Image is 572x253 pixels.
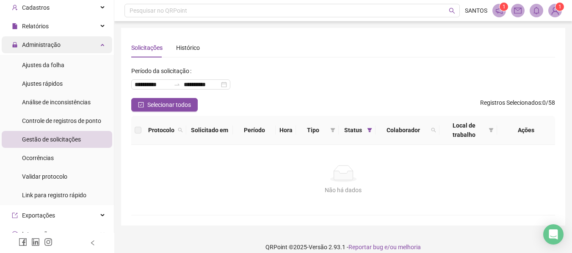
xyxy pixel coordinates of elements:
th: Solicitado em [186,116,233,145]
span: Integrações [22,231,53,237]
span: Registros Selecionados [480,99,541,106]
div: Não há dados [141,185,545,195]
span: Link para registro rápido [22,192,86,199]
button: Selecionar todos [131,98,198,112]
span: search [431,128,436,133]
span: 1 [503,4,506,10]
span: Ocorrências [22,155,54,161]
span: mail [514,7,522,14]
span: Análise de inconsistências [22,99,91,106]
span: left [90,240,96,246]
span: filter [365,124,374,136]
span: Ajustes rápidos [22,80,63,87]
span: Reportar bug e/ou melhoria [348,244,421,250]
img: 93950 [549,4,561,17]
span: instagram [44,238,53,246]
sup: 1 [500,3,508,11]
span: Exportações [22,212,55,219]
span: Administração [22,41,61,48]
th: Hora [276,116,296,145]
span: search [429,124,438,136]
span: search [176,124,185,136]
span: sync [12,231,18,237]
span: Tipo [299,125,327,135]
div: Histórico [176,43,200,52]
span: Cadastros [22,4,50,11]
span: Local de trabalho [443,121,485,139]
span: notification [495,7,503,14]
span: filter [367,128,372,133]
span: facebook [19,238,27,246]
span: export [12,212,18,218]
span: to [174,81,180,88]
span: Protocolo [148,125,174,135]
span: user-add [12,5,18,11]
label: Período da solicitação [131,64,195,78]
span: 1 [558,4,561,10]
span: linkedin [31,238,40,246]
div: Solicitações [131,43,163,52]
span: search [449,8,455,14]
div: Open Intercom Messenger [543,224,564,245]
span: search [178,128,183,133]
span: Selecionar todos [147,100,191,109]
span: SANTOS [465,6,487,15]
span: Ajustes da folha [22,62,64,68]
span: filter [329,124,337,136]
th: Período [233,116,276,145]
span: bell [533,7,540,14]
span: filter [487,119,495,141]
span: lock [12,42,18,48]
span: Colaborador [379,125,428,135]
span: Status [342,125,364,135]
span: file [12,23,18,29]
span: Relatórios [22,23,49,30]
span: Controle de registros de ponto [22,117,101,124]
span: : 0 / 58 [480,98,555,112]
span: filter [489,128,494,133]
span: Versão [309,244,327,250]
span: Validar protocolo [22,173,67,180]
span: swap-right [174,81,180,88]
span: Gestão de solicitações [22,136,81,143]
div: Ações [500,125,552,135]
span: check-square [138,102,144,108]
span: filter [330,128,335,133]
sup: Atualize o seu contato no menu Meus Dados [555,3,564,11]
